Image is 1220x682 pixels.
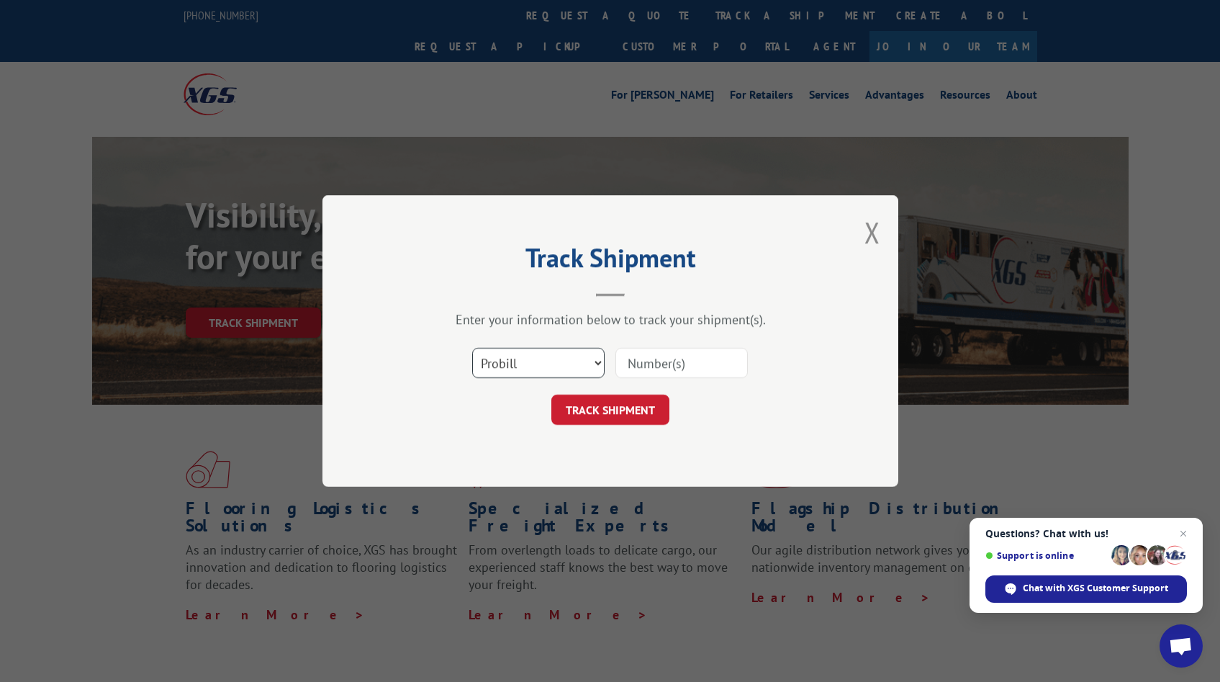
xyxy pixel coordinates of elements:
button: TRACK SHIPMENT [551,395,669,425]
span: Close chat [1175,525,1192,542]
div: Enter your information below to track your shipment(s). [394,311,826,328]
button: Close modal [864,213,880,251]
span: Questions? Chat with us! [985,528,1187,539]
input: Number(s) [615,348,748,378]
span: Chat with XGS Customer Support [1023,582,1168,595]
div: Chat with XGS Customer Support [985,575,1187,603]
div: Open chat [1160,624,1203,668]
span: Support is online [985,550,1106,561]
h2: Track Shipment [394,248,826,275]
